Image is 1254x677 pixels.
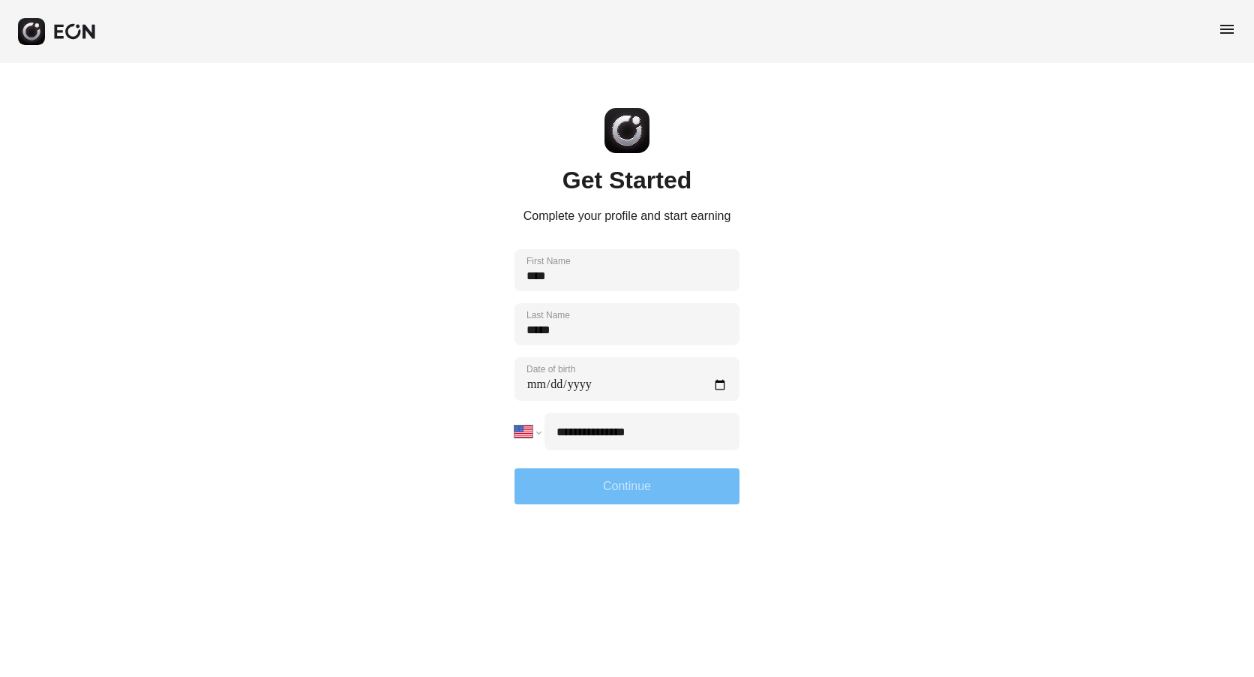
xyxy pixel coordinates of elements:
span: menu [1218,20,1236,38]
label: First Name [526,255,571,267]
label: Date of birth [526,363,575,375]
p: Complete your profile and start earning [523,207,731,225]
button: Continue [514,468,739,504]
h1: Get Started [523,171,731,189]
label: Last Name [526,309,570,321]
